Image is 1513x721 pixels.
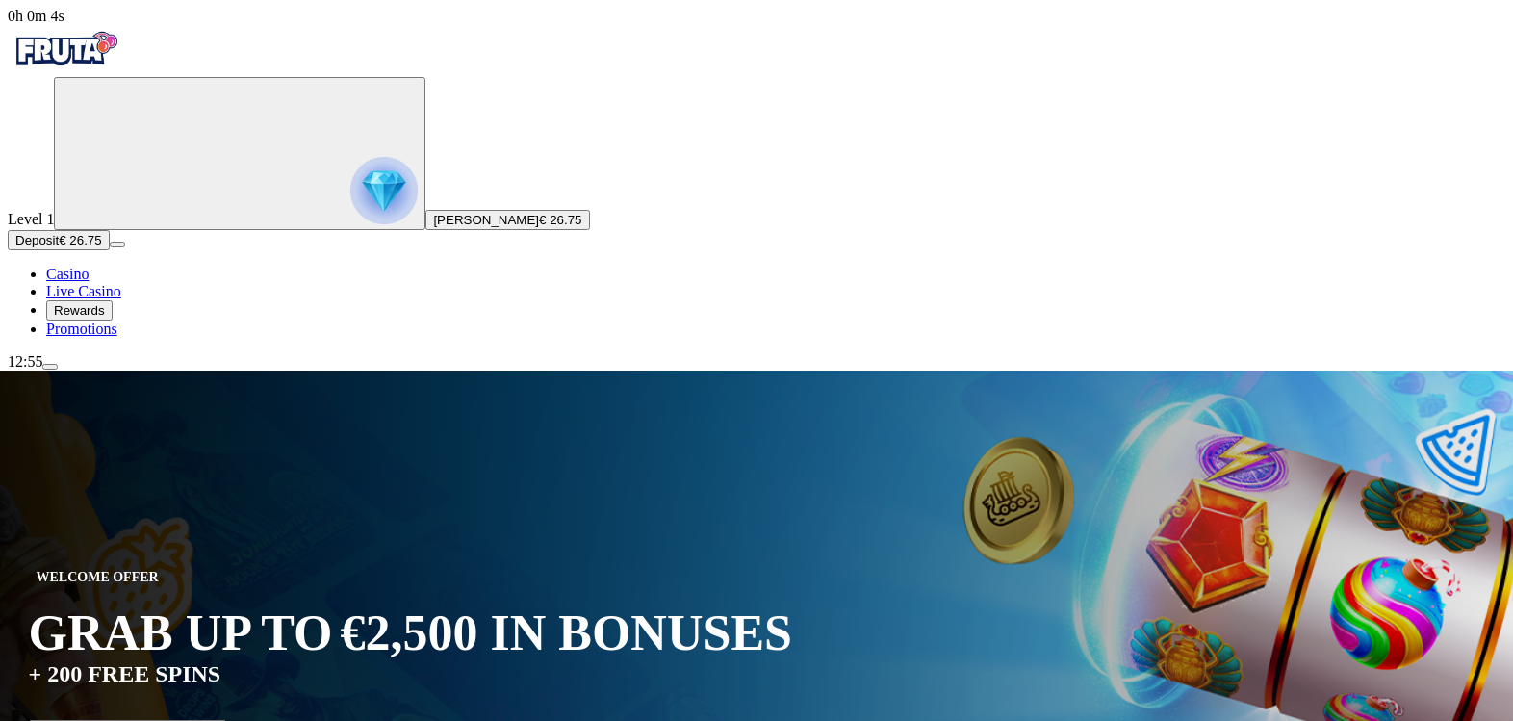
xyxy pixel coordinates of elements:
[54,77,425,230] button: reward progress
[29,605,333,661] span: GRAB UP TO
[350,157,418,224] img: reward progress
[15,233,59,247] span: Deposit
[46,266,89,282] span: Casino
[46,283,121,299] span: Live Casino
[29,661,221,687] span: + 200 FREE SPINS
[340,608,792,658] span: €2,500 IN BONUSES
[8,230,110,250] button: Depositplus icon€ 26.75
[539,213,581,227] span: € 26.75
[29,566,167,589] span: WELCOME OFFER
[433,213,539,227] span: [PERSON_NAME]
[54,303,105,318] span: Rewards
[46,300,113,321] button: reward iconRewards
[8,60,123,76] a: Fruta
[46,266,89,282] a: diamond iconCasino
[8,353,42,370] span: 12:55
[42,364,58,370] button: menu
[110,242,125,247] button: menu
[8,8,64,24] span: user session time
[8,25,1505,338] nav: Primary
[8,211,54,227] span: Level 1
[59,233,101,247] span: € 26.75
[46,321,117,337] a: gift-inverted iconPromotions
[46,321,117,337] span: Promotions
[46,283,121,299] a: poker-chip iconLive Casino
[8,25,123,73] img: Fruta
[425,210,589,230] button: [PERSON_NAME]€ 26.75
